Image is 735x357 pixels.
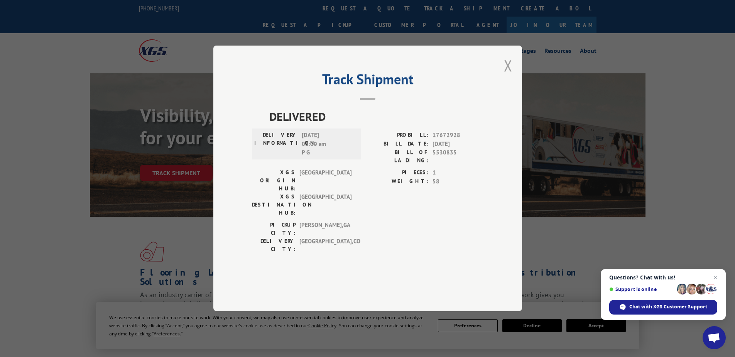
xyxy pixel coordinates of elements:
[302,131,354,157] span: [DATE] 06:00 am P G
[299,169,351,193] span: [GEOGRAPHIC_DATA]
[433,149,483,165] span: 5530835
[252,169,296,193] label: XGS ORIGIN HUB:
[711,273,720,282] span: Close chat
[254,131,298,157] label: DELIVERY INFORMATION:
[433,169,483,178] span: 1
[433,131,483,140] span: 17672928
[299,221,351,237] span: [PERSON_NAME] , GA
[252,221,296,237] label: PICKUP CITY:
[368,131,429,140] label: PROBILL:
[252,193,296,217] label: XGS DESTINATION HUB:
[299,193,351,217] span: [GEOGRAPHIC_DATA]
[703,326,726,349] div: Open chat
[609,300,717,315] div: Chat with XGS Customer Support
[368,177,429,186] label: WEIGHT:
[368,140,429,149] label: BILL DATE:
[609,274,717,281] span: Questions? Chat with us!
[252,74,483,88] h2: Track Shipment
[252,237,296,254] label: DELIVERY CITY:
[433,177,483,186] span: 58
[299,237,351,254] span: [GEOGRAPHIC_DATA] , CO
[368,169,429,178] label: PIECES:
[629,303,707,310] span: Chat with XGS Customer Support
[269,108,483,125] span: DELIVERED
[433,140,483,149] span: [DATE]
[504,55,512,76] button: Close modal
[609,286,674,292] span: Support is online
[368,149,429,165] label: BILL OF LADING:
